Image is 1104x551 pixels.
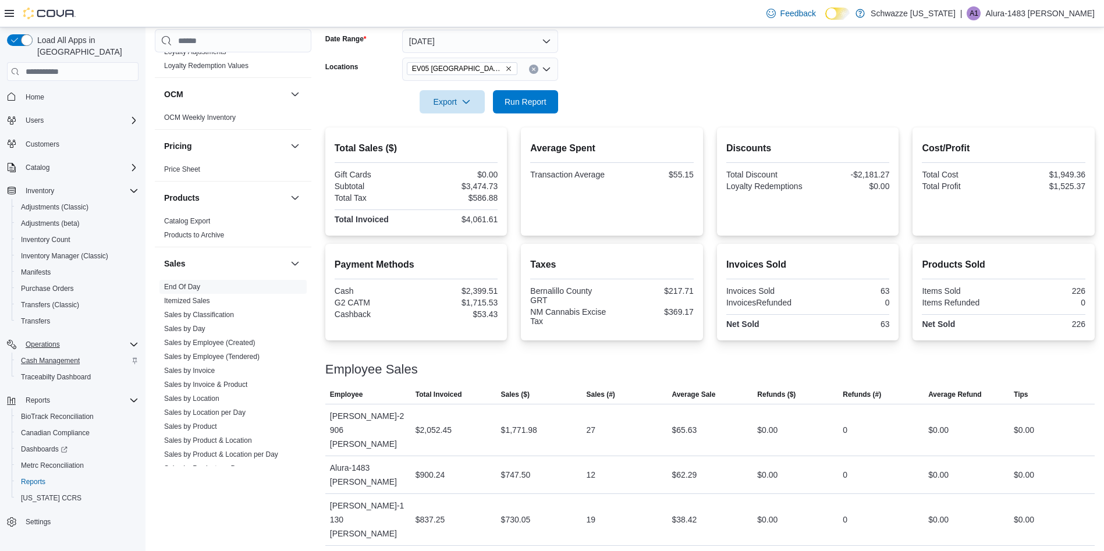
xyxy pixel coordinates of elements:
span: Average Sale [672,390,715,399]
strong: Total Invoiced [335,215,389,224]
button: Settings [2,513,143,530]
div: $586.88 [418,193,498,202]
div: $0.00 [928,513,949,527]
a: Sales by Day [164,325,205,333]
span: Sales by Invoice & Product [164,380,247,389]
span: Dashboards [21,445,68,454]
div: $0.00 [1014,423,1034,437]
button: Traceabilty Dashboard [12,369,143,385]
button: Remove EV05 Uptown from selection in this group [505,65,512,72]
span: Adjustments (Classic) [21,202,88,212]
div: Cashback [335,310,414,319]
div: [PERSON_NAME]-2906 [PERSON_NAME] [325,404,411,456]
span: Customers [21,137,139,151]
div: 0 [843,423,847,437]
a: Sales by Product per Day [164,464,243,472]
button: Reports [12,474,143,490]
span: [US_STATE] CCRS [21,493,81,503]
div: InvoicesRefunded [726,298,805,307]
span: Reports [21,393,139,407]
button: Catalog [21,161,54,175]
div: Loyalty [155,45,311,77]
a: Inventory Manager (Classic) [16,249,113,263]
button: Customers [2,136,143,152]
div: 63 [810,286,889,296]
span: Users [21,113,139,127]
span: Export [427,90,478,113]
span: OCM Weekly Inventory [164,113,236,122]
span: Home [21,89,139,104]
span: Transfers [16,314,139,328]
span: Purchase Orders [16,282,139,296]
button: Transfers [12,313,143,329]
button: Inventory Count [12,232,143,248]
span: Sales by Location [164,394,219,403]
div: $900.24 [416,468,445,482]
a: Sales by Product & Location per Day [164,450,278,458]
label: Date Range [325,34,367,44]
a: Canadian Compliance [16,426,94,440]
span: Adjustments (Classic) [16,200,139,214]
button: Inventory Manager (Classic) [12,248,143,264]
span: Purchase Orders [21,284,74,293]
div: 27 [587,423,596,437]
a: Feedback [762,2,821,25]
span: Total Invoiced [416,390,462,399]
span: Catalog [26,163,49,172]
h3: Sales [164,258,186,269]
span: Sales by Product [164,422,217,431]
button: OCM [288,87,302,101]
span: Canadian Compliance [21,428,90,438]
span: Inventory Manager (Classic) [16,249,139,263]
span: Sales by Product & Location [164,436,252,445]
div: Gift Cards [335,170,414,179]
div: Items Refunded [922,298,1001,307]
span: Sales by Day [164,324,205,333]
div: $53.43 [418,310,498,319]
span: Itemized Sales [164,296,210,305]
a: Dashboards [16,442,72,456]
a: Customers [21,137,64,151]
div: $3,474.73 [418,182,498,191]
div: $55.15 [615,170,694,179]
button: Inventory [21,184,59,198]
div: Pricing [155,162,311,181]
h3: Employee Sales [325,362,418,376]
button: Pricing [288,139,302,153]
button: Purchase Orders [12,280,143,297]
a: Sales by Employee (Tendered) [164,353,260,361]
div: Loyalty Redemptions [726,182,805,191]
span: Dashboards [16,442,139,456]
span: Adjustments (beta) [21,219,80,228]
button: Adjustments (beta) [12,215,143,232]
span: Tips [1014,390,1028,399]
div: 0 [1006,298,1085,307]
div: OCM [155,111,311,129]
div: Cash [335,286,414,296]
a: Sales by Employee (Created) [164,339,255,347]
span: Refunds (#) [843,390,881,399]
a: Purchase Orders [16,282,79,296]
div: Alura-1483 Montano-Saiz [967,6,981,20]
span: Transfers (Classic) [16,298,139,312]
h3: Pricing [164,140,191,152]
span: Home [26,93,44,102]
div: Invoices Sold [726,286,805,296]
a: Itemized Sales [164,297,210,305]
input: Dark Mode [825,8,850,20]
button: Users [21,113,48,127]
span: EV05 Uptown [407,62,517,75]
span: Transfers (Classic) [21,300,79,310]
a: Sales by Location [164,394,219,403]
span: Metrc Reconciliation [21,461,84,470]
button: Operations [21,337,65,351]
span: Run Report [505,96,546,108]
a: Sales by Product [164,422,217,431]
a: Sales by Invoice [164,367,215,375]
div: $65.63 [672,423,697,437]
a: OCM Weekly Inventory [164,113,236,122]
a: Catalog Export [164,217,210,225]
span: Manifests [21,268,51,277]
h3: OCM [164,88,183,100]
label: Locations [325,62,358,72]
